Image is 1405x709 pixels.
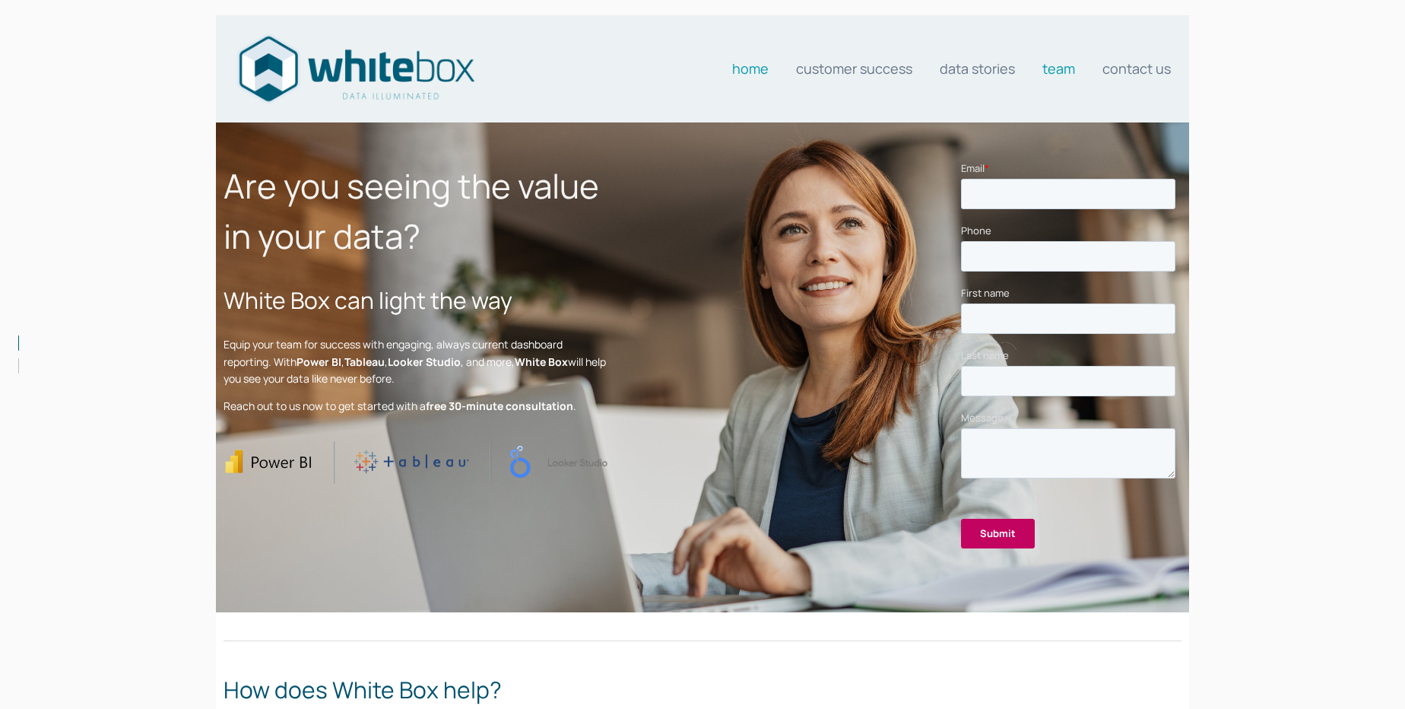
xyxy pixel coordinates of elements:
[732,53,769,84] a: Home
[388,354,461,369] strong: Looker Studio
[297,354,341,369] strong: Power BI
[234,31,477,107] img: Data consultants
[224,283,607,317] h2: White Box can light the way
[426,399,573,413] strong: free 30-minute consultation
[224,398,607,415] p: Reach out to us now to get started with a .
[224,161,607,261] h1: Are you seeing the value in your data?
[940,53,1015,84] a: Data stories
[961,161,1181,574] iframe: Form 0
[224,672,1181,707] h2: How does White Box help?
[515,354,568,369] strong: White Box
[1042,53,1075,84] a: Team
[224,336,607,387] p: Equip your team for success with engaging, always current dashboard reporting. With , , , and mor...
[344,354,385,369] strong: Tableau
[796,53,912,84] a: Customer Success
[1102,53,1171,84] a: Contact us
